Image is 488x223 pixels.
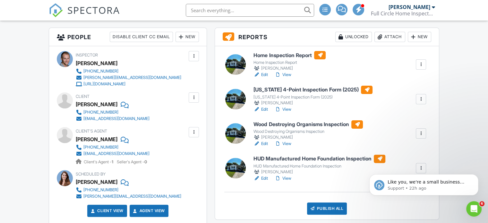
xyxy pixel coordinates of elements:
[83,81,125,87] div: [URL][DOMAIN_NAME]
[83,69,118,74] div: [PHONE_NUMBER]
[76,58,117,68] div: [PERSON_NAME]
[67,3,120,17] span: SPECTORA
[253,95,372,100] div: [US_STATE] 4-Point Inspection Form (2025)
[253,141,268,147] a: Edit
[49,9,120,22] a: SPECTORA
[253,51,326,72] a: Home Inspection Report Home Inspection Report [PERSON_NAME]
[274,175,291,182] a: View
[83,145,118,150] div: [PHONE_NUMBER]
[76,177,117,187] div: [PERSON_NAME]
[253,86,372,94] h6: [US_STATE] 4-Point Inspection Form (2025)
[360,161,488,206] iframe: Intercom notifications message
[49,28,207,46] h3: People
[110,32,173,42] div: Disable Client CC Email
[76,94,90,99] span: Client
[253,134,363,141] div: [PERSON_NAME]
[371,10,435,17] div: Full Circle Home Inspectors
[76,150,150,157] a: [EMAIL_ADDRESS][DOMAIN_NAME]
[83,75,181,80] div: [PERSON_NAME][EMAIL_ADDRESS][DOMAIN_NAME]
[274,72,291,78] a: View
[408,32,431,42] div: New
[83,187,118,193] div: [PHONE_NUMBER]
[253,169,385,175] div: [PERSON_NAME]
[479,201,484,206] span: 6
[374,32,405,42] div: Attach
[253,175,268,182] a: Edit
[76,109,150,116] a: [PHONE_NUMBER]
[112,159,113,164] strong: 1
[84,159,114,164] span: Client's Agent -
[117,159,147,164] span: Seller's Agent -
[389,4,430,10] div: [PERSON_NAME]
[83,110,118,115] div: [PHONE_NUMBER]
[49,3,63,17] img: The Best Home Inspection Software - Spectora
[335,32,372,42] div: Unlocked
[76,129,107,133] span: Client's Agent
[253,65,326,72] div: [PERSON_NAME]
[186,4,314,17] input: Search everything...
[253,106,268,113] a: Edit
[253,60,326,65] div: Home Inspection Report
[76,53,98,57] span: Inspector
[215,28,439,46] h3: Reports
[253,100,372,106] div: [PERSON_NAME]
[466,201,482,217] iframe: Intercom live chat
[253,155,385,175] a: HUD Manufactured Home Foundation Inspection HUD Manufactured Home Foundation Inspection [PERSON_N...
[83,194,181,199] div: [PERSON_NAME][EMAIL_ADDRESS][DOMAIN_NAME]
[76,99,117,109] div: [PERSON_NAME]
[76,187,181,193] a: [PHONE_NUMBER]
[90,208,124,214] a: Client View
[76,81,181,87] a: [URL][DOMAIN_NAME]
[253,120,363,129] h6: Wood Destroying Organisms Inspection
[83,116,150,121] div: [EMAIL_ADDRESS][DOMAIN_NAME]
[76,193,181,200] a: [PERSON_NAME][EMAIL_ADDRESS][DOMAIN_NAME]
[76,68,181,74] a: [PHONE_NUMBER]
[76,116,150,122] a: [EMAIL_ADDRESS][DOMAIN_NAME]
[176,32,199,42] div: New
[253,72,268,78] a: Edit
[144,159,147,164] strong: 0
[274,106,291,113] a: View
[76,134,117,144] a: [PERSON_NAME]
[253,155,385,163] h6: HUD Manufactured Home Foundation Inspection
[253,120,363,141] a: Wood Destroying Organisms Inspection Wood Destroying Organisms Inspection [PERSON_NAME]
[132,208,165,214] a: Agent View
[253,86,372,106] a: [US_STATE] 4-Point Inspection Form (2025) [US_STATE] 4-Point Inspection Form (2025) [PERSON_NAME]
[253,51,326,59] h6: Home Inspection Report
[83,151,150,156] div: [EMAIL_ADDRESS][DOMAIN_NAME]
[76,74,181,81] a: [PERSON_NAME][EMAIL_ADDRESS][DOMAIN_NAME]
[76,172,106,176] span: Scheduled By
[253,129,363,134] div: Wood Destroying Organisms Inspection
[307,202,347,215] div: Publish All
[76,144,150,150] a: [PHONE_NUMBER]
[253,164,385,169] div: HUD Manufactured Home Foundation Inspection
[274,141,291,147] a: View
